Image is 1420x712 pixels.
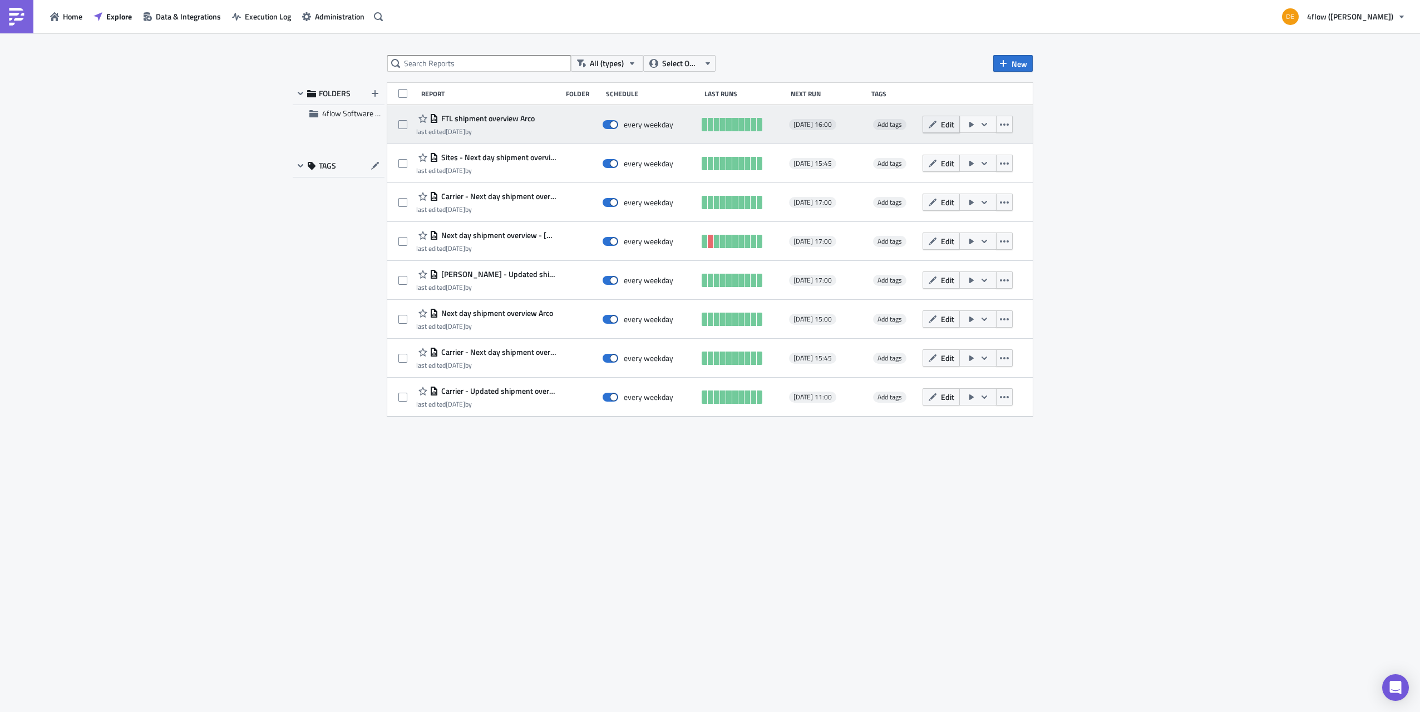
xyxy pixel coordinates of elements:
div: last edited by [416,127,535,136]
button: Edit [923,116,960,133]
div: every weekday [624,353,673,363]
span: Add tags [877,275,902,285]
span: [DATE] 17:00 [793,198,832,207]
button: Edit [923,233,960,250]
div: last edited by [416,400,556,408]
span: [DATE] 16:00 [793,120,832,129]
button: Home [45,8,88,25]
span: Home [63,11,82,22]
div: Tags [871,90,918,98]
button: Edit [923,194,960,211]
div: last edited by [416,205,556,214]
span: [DATE] 17:00 [793,276,832,285]
span: Edit [941,313,954,325]
div: every weekday [624,159,673,169]
span: Explore [106,11,132,22]
span: Add tags [873,314,906,325]
div: Folder [566,90,600,98]
span: Add tags [877,197,902,207]
div: last edited by [416,361,556,369]
span: 4flow Software KAM [322,107,391,119]
span: Add tags [877,392,902,402]
button: Edit [923,388,960,406]
time: 2025-05-28T08:30:47Z [446,204,465,215]
div: last edited by [416,166,556,175]
span: DeLuca - Updated shipment overview of today [438,269,556,279]
div: every weekday [624,275,673,285]
span: Administration [315,11,364,22]
div: Last Runs [704,90,786,98]
span: Add tags [877,158,902,169]
div: Open Intercom Messenger [1382,674,1409,701]
time: 2025-05-28T08:23:58Z [446,399,465,409]
button: Administration [297,8,370,25]
span: Add tags [877,353,902,363]
div: every weekday [624,236,673,246]
a: Explore [88,8,137,25]
div: every weekday [624,120,673,130]
img: Avatar [1281,7,1300,26]
div: last edited by [416,244,556,253]
span: Edit [941,157,954,169]
button: Data & Integrations [137,8,226,25]
button: Edit [923,155,960,172]
span: Add tags [873,197,906,208]
span: Add tags [873,353,906,364]
time: 2025-05-28T08:59:59Z [446,243,465,254]
span: Edit [941,235,954,247]
span: Add tags [877,314,902,324]
span: Add tags [873,236,906,247]
button: Edit [923,349,960,367]
button: Edit [923,271,960,289]
button: All (types) [571,55,643,72]
span: Add tags [873,158,906,169]
button: Execution Log [226,8,297,25]
span: FOLDERS [319,88,351,98]
span: Next day shipment overview - Girona [438,230,556,240]
div: last edited by [416,322,553,330]
div: every weekday [624,197,673,207]
button: Edit [923,310,960,328]
button: Select Owner [643,55,716,72]
span: Edit [941,118,954,130]
span: Next day shipment overview Arco [438,308,553,318]
span: [DATE] 15:45 [793,354,832,363]
span: [DATE] 17:00 [793,237,832,246]
div: every weekday [624,392,673,402]
span: Add tags [877,119,902,130]
span: Add tags [873,392,906,403]
button: 4flow ([PERSON_NAME]) [1275,4,1412,29]
span: Add tags [873,275,906,286]
span: Data & Integrations [156,11,221,22]
span: Add tags [877,236,902,246]
span: All (types) [590,57,624,70]
time: 2025-05-28T08:28:20Z [446,360,465,370]
time: 2025-06-10T13:06:50Z [446,321,465,332]
img: PushMetrics [8,8,26,26]
span: [DATE] 15:00 [793,315,832,324]
span: Carrier - Updated shipment overview of today [438,386,556,396]
span: 4flow ([PERSON_NAME]) [1307,11,1393,22]
div: Next Run [791,90,866,98]
time: 2025-05-28T10:15:21Z [446,165,465,176]
span: Add tags [873,119,906,130]
span: New [1012,58,1027,70]
button: New [993,55,1033,72]
input: Search Reports [387,55,571,72]
span: Edit [941,391,954,403]
time: 2025-05-28T08:24:18Z [446,282,465,293]
div: last edited by [416,283,556,291]
span: Execution Log [245,11,291,22]
span: TAGS [319,161,336,171]
div: Report [421,90,560,98]
span: Carrier - Next day shipment overview [438,347,556,357]
span: Edit [941,274,954,286]
span: FTL shipment overview Arco [438,113,535,123]
span: Edit [941,196,954,208]
span: Sites - Next day shipment overview [438,152,556,162]
span: [DATE] 11:00 [793,393,832,402]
